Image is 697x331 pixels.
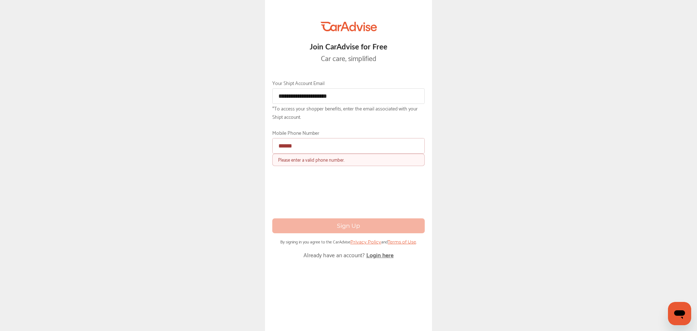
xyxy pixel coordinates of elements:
[284,78,294,87] span: shipt
[272,128,425,137] label: Mobile Phone Number
[272,42,425,51] h3: Join CarAdvise for Free
[272,52,425,64] p: Car care, simplified
[272,78,425,87] label: Your Account Email
[293,177,404,206] iframe: reCAPTCHA
[272,112,283,121] span: shipt
[321,22,377,31] img: CarAdvise Instacart Logo
[272,238,425,245] p: By signing in you agree to the CarAdvise and .
[366,250,394,259] a: Login here
[303,250,366,259] span: Already have an account?
[272,154,425,166] div: Please enter a valid phone number.
[388,239,416,245] a: Terms of Use
[668,302,691,325] iframe: Button to launch messaging window
[272,104,425,121] label: *To access your shopper benefits, enter the email associated with your account.
[350,239,381,245] a: Privacy Policy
